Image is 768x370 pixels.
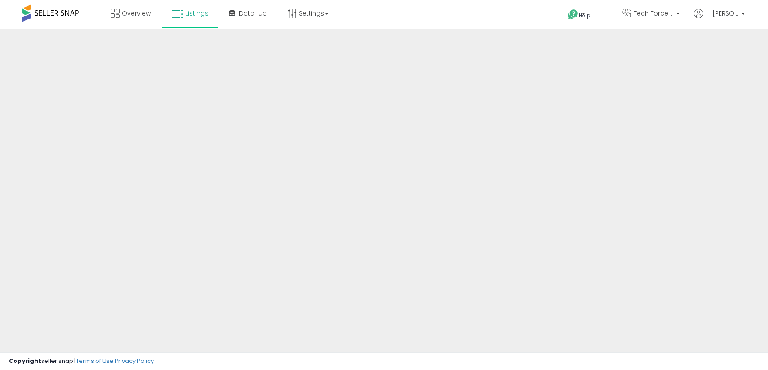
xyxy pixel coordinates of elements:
span: DataHub [239,9,267,18]
strong: Copyright [9,357,41,365]
i: Get Help [568,9,579,20]
a: Terms of Use [76,357,114,365]
a: Privacy Policy [115,357,154,365]
a: Help [561,2,608,29]
span: Hi [PERSON_NAME] [705,9,739,18]
div: seller snap | | [9,357,154,366]
span: Listings [185,9,208,18]
a: Hi [PERSON_NAME] [694,9,745,29]
span: Tech Force Supplies [634,9,674,18]
span: Help [579,12,591,19]
span: Overview [122,9,151,18]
